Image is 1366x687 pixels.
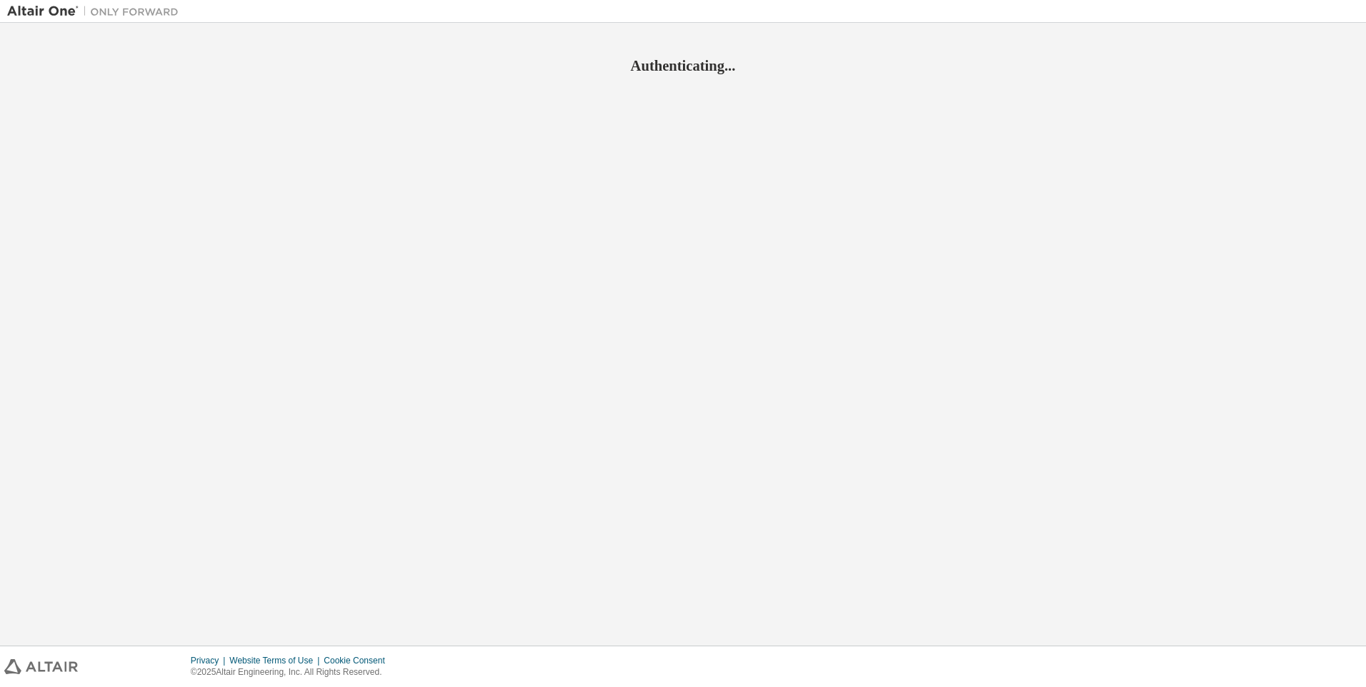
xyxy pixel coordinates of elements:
[7,56,1359,75] h2: Authenticating...
[4,659,78,674] img: altair_logo.svg
[191,666,394,678] p: © 2025 Altair Engineering, Inc. All Rights Reserved.
[7,4,186,19] img: Altair One
[191,655,229,666] div: Privacy
[324,655,393,666] div: Cookie Consent
[229,655,324,666] div: Website Terms of Use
